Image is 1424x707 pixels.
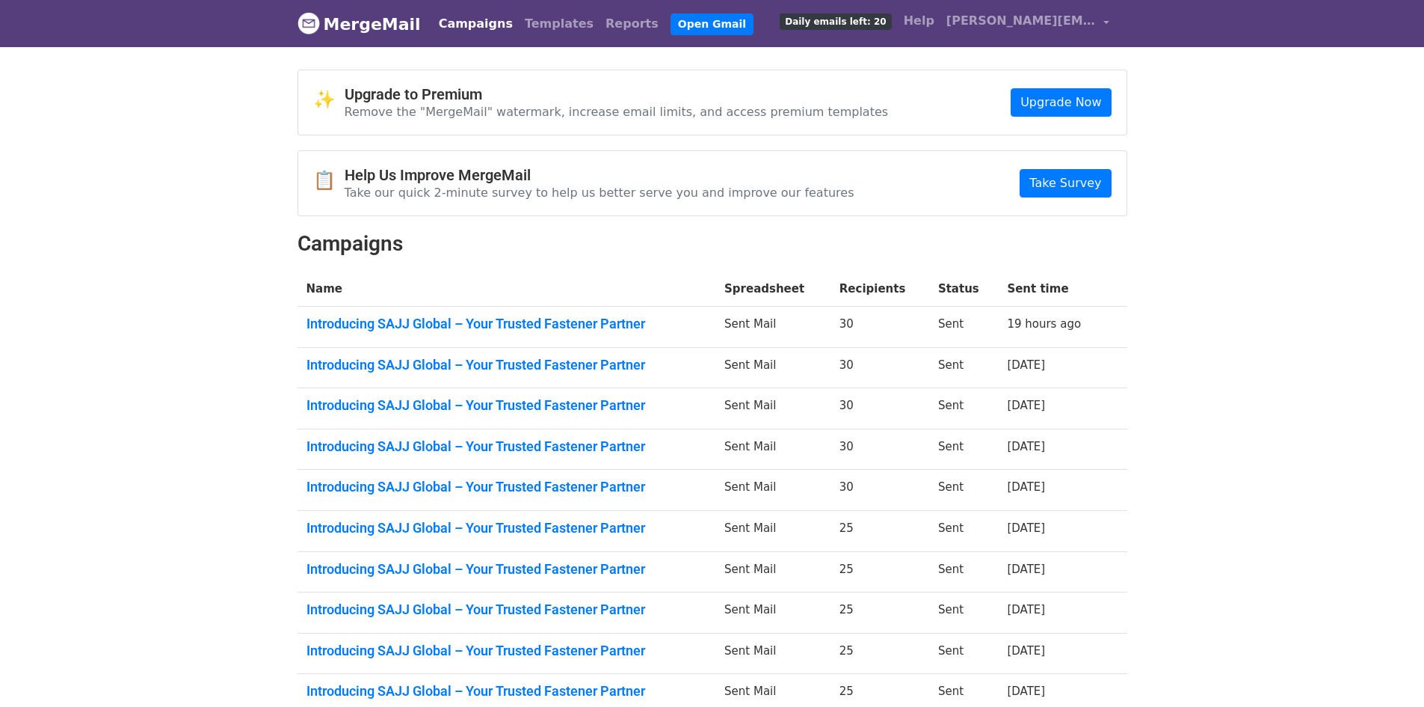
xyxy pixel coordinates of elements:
[1007,521,1045,535] a: [DATE]
[998,272,1106,307] th: Sent time
[306,643,707,659] a: Introducing SAJJ Global – Your Trusted Fastener Partner
[940,6,1115,41] a: [PERSON_NAME][EMAIL_ADDRESS][DOMAIN_NAME]
[345,104,889,120] p: Remove the "MergeMail" watermark, increase email limits, and access premium templates
[898,6,940,36] a: Help
[306,316,707,332] a: Introducing SAJJ Global – Your Trusted Fastener Partner
[830,470,929,511] td: 30
[774,6,897,36] a: Daily emails left: 20
[1011,88,1111,117] a: Upgrade Now
[1007,480,1045,494] a: [DATE]
[830,551,929,593] td: 25
[830,429,929,470] td: 30
[306,602,707,618] a: Introducing SAJJ Global – Your Trusted Fastener Partner
[830,511,929,552] td: 25
[715,429,830,470] td: Sent Mail
[1007,603,1045,616] a: [DATE]
[313,89,345,111] span: ✨
[715,388,830,429] td: Sent Mail
[306,479,707,495] a: Introducing SAJJ Global – Your Trusted Fastener Partner
[929,470,999,511] td: Sent
[715,470,830,511] td: Sent Mail
[715,633,830,674] td: Sent Mail
[929,307,999,348] td: Sent
[306,520,707,536] a: Introducing SAJJ Global – Your Trusted Fastener Partner
[830,307,929,348] td: 30
[715,511,830,552] td: Sent Mail
[715,551,830,593] td: Sent Mail
[345,166,854,184] h4: Help Us Improve MergeMail
[298,272,716,307] th: Name
[929,347,999,388] td: Sent
[715,347,830,388] td: Sent Mail
[830,593,929,634] td: 25
[830,347,929,388] td: 30
[1007,317,1081,331] a: 19 hours ago
[715,272,830,307] th: Spreadsheet
[600,9,665,39] a: Reports
[929,388,999,429] td: Sent
[433,9,519,39] a: Campaigns
[1007,563,1045,576] a: [DATE]
[929,551,999,593] td: Sent
[345,185,854,201] p: Take our quick 2-minute survey to help us better serve you and improve our features
[345,85,889,103] h4: Upgrade to Premium
[929,633,999,674] td: Sent
[946,12,1096,30] span: [PERSON_NAME][EMAIL_ADDRESS][DOMAIN_NAME]
[1007,358,1045,372] a: [DATE]
[298,231,1127,257] h2: Campaigns
[929,272,999,307] th: Status
[929,511,999,552] td: Sent
[519,9,600,39] a: Templates
[1007,644,1045,658] a: [DATE]
[313,170,345,192] span: 📋
[671,13,753,35] a: Open Gmail
[715,307,830,348] td: Sent Mail
[830,272,929,307] th: Recipients
[306,357,707,373] a: Introducing SAJJ Global – Your Trusted Fastener Partner
[1020,169,1111,198] a: Take Survey
[306,561,707,578] a: Introducing SAJJ Global – Your Trusted Fastener Partner
[929,593,999,634] td: Sent
[780,13,891,30] span: Daily emails left: 20
[306,438,707,455] a: Introducing SAJJ Global – Your Trusted Fastener Partner
[830,633,929,674] td: 25
[1007,685,1045,698] a: [DATE]
[715,593,830,634] td: Sent Mail
[298,12,320,34] img: MergeMail logo
[830,388,929,429] td: 30
[929,429,999,470] td: Sent
[306,683,707,700] a: Introducing SAJJ Global – Your Trusted Fastener Partner
[1007,440,1045,453] a: [DATE]
[306,397,707,414] a: Introducing SAJJ Global – Your Trusted Fastener Partner
[298,8,421,40] a: MergeMail
[1007,399,1045,412] a: [DATE]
